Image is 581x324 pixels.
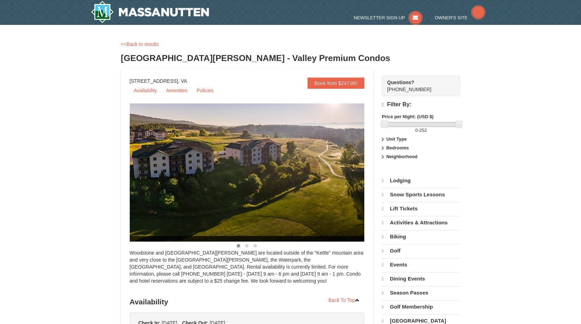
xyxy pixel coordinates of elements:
a: Dining Events [382,272,460,285]
span: 252 [419,128,427,133]
a: <<Back to results [121,41,159,47]
strong: Bedrooms [386,145,409,150]
strong: Price per Night: (USD $) [382,114,433,119]
span: Owner's Site [435,15,468,20]
a: Golf Membership [382,300,460,313]
a: Season Passes [382,286,460,299]
a: Back To Top [324,295,365,305]
a: Lodging [382,174,460,187]
a: Book from $247.00! [308,77,364,89]
img: Massanutten Resort Logo [91,1,209,23]
strong: Questions? [387,80,414,85]
strong: Unit Type [386,136,407,142]
a: Massanutten Resort [91,1,209,23]
a: Lift Tickets [382,202,460,215]
h4: Filter By: [382,101,460,108]
span: Newsletter Sign Up [354,15,405,20]
h3: [GEOGRAPHIC_DATA][PERSON_NAME] - Valley Premium Condos [121,51,460,65]
a: Golf [382,244,460,257]
a: Activities & Attractions [382,216,460,229]
img: 19219041-4-ec11c166.jpg [130,103,382,242]
span: 0 [415,128,418,133]
a: Owner's Site [435,15,485,20]
a: Events [382,258,460,271]
a: Newsletter Sign Up [354,15,423,20]
a: Availability [130,85,161,96]
a: Amenities [162,85,191,96]
a: Biking [382,230,460,243]
a: Snow Sports Lessons [382,188,460,201]
div: Woodstone and [GEOGRAPHIC_DATA][PERSON_NAME] are located outside of the "Kettle" mountain area an... [130,249,365,291]
label: - [382,127,460,134]
a: Policies [192,85,218,96]
span: [PHONE_NUMBER] [387,79,447,92]
h3: Availability [130,295,365,309]
strong: Neighborhood [386,154,418,159]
